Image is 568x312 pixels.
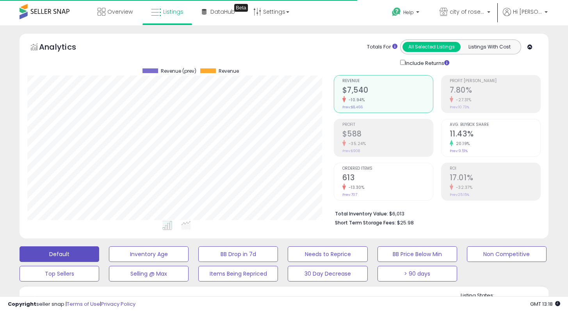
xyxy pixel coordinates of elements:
[386,1,427,25] a: Help
[346,141,366,147] small: -35.24%
[234,4,248,12] div: Tooltip anchor
[335,208,535,218] li: $6,013
[342,192,357,197] small: Prev: 707
[41,295,71,306] h5: Listings
[20,266,99,282] button: Top Sellers
[198,266,278,282] button: Items Being Repriced
[377,246,457,262] button: BB Price Below Min
[20,246,99,262] button: Default
[342,173,433,184] h2: 613
[530,300,560,308] span: 2025-09-12 13:18 GMT
[8,300,36,308] strong: Copyright
[402,42,461,52] button: All Selected Listings
[450,173,540,184] h2: 17.01%
[346,97,365,103] small: -10.94%
[335,210,388,217] b: Total Inventory Value:
[335,219,396,226] b: Short Term Storage Fees:
[394,58,459,67] div: Include Returns
[450,105,469,109] small: Prev: 10.73%
[109,266,189,282] button: Selling @ Max
[39,41,91,54] h5: Analytics
[397,219,414,226] span: $25.98
[342,129,433,140] h2: $588
[101,300,135,308] a: Privacy Policy
[392,7,401,17] i: Get Help
[467,246,547,262] button: Non Competitive
[453,185,473,190] small: -32.37%
[342,123,433,127] span: Profit
[346,185,365,190] small: -13.30%
[342,86,433,96] h2: $7,540
[288,266,367,282] button: 30 Day Decrease
[367,43,397,51] div: Totals For
[450,79,540,83] span: Profit [PERSON_NAME]
[163,8,183,16] span: Listings
[450,129,540,140] h2: 11.43%
[450,86,540,96] h2: 7.80%
[219,68,239,74] span: Revenue
[342,149,360,153] small: Prev: $908
[342,105,363,109] small: Prev: $8,466
[403,9,414,16] span: Help
[109,246,189,262] button: Inventory Age
[198,246,278,262] button: BB Drop in 7d
[377,266,457,282] button: > 90 days
[450,8,485,16] span: city of roses distributors llc
[453,141,470,147] small: 20.19%
[453,97,472,103] small: -27.31%
[161,68,196,74] span: Revenue (prev)
[460,42,518,52] button: Listings With Cost
[461,292,548,299] p: Listing States:
[450,123,540,127] span: Avg. Buybox Share
[107,8,133,16] span: Overview
[450,149,468,153] small: Prev: 9.51%
[67,300,100,308] a: Terms of Use
[450,192,469,197] small: Prev: 25.15%
[513,8,542,16] span: Hi [PERSON_NAME]
[450,167,540,171] span: ROI
[342,167,433,171] span: Ordered Items
[288,246,367,262] button: Needs to Reprice
[210,8,235,16] span: DataHub
[342,79,433,83] span: Revenue
[503,8,548,25] a: Hi [PERSON_NAME]
[8,301,135,308] div: seller snap | |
